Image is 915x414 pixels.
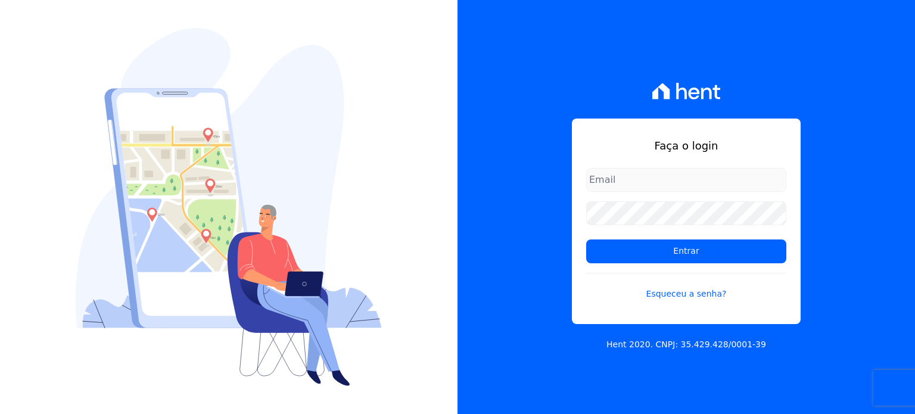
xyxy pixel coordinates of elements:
[586,239,786,263] input: Entrar
[586,168,786,192] input: Email
[76,28,382,386] img: Login
[606,338,766,351] p: Hent 2020. CNPJ: 35.429.428/0001-39
[586,273,786,300] a: Esqueceu a senha?
[586,138,786,154] h1: Faça o login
